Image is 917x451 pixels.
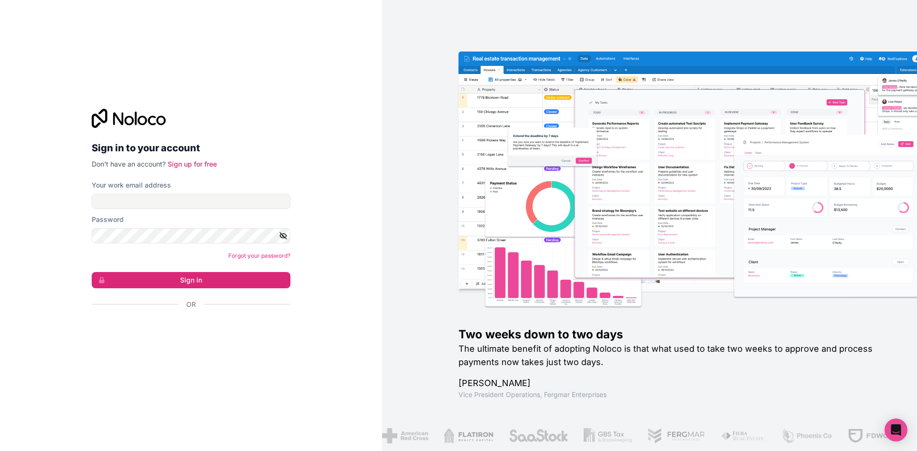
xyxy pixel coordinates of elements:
[186,300,196,309] span: Or
[382,428,428,443] img: /assets/american-red-cross-BAupjrZR.png
[848,428,904,443] img: /assets/fdworks-Bi04fVtw.png
[458,342,886,369] h2: The ultimate benefit of adopting Noloco is that what used to take two weeks to approve and proces...
[458,377,886,390] h1: [PERSON_NAME]
[781,428,832,443] img: /assets/phoenix-BREaitsQ.png
[648,428,706,443] img: /assets/fergmar-CudnrXN5.png
[92,160,166,168] span: Don't have an account?
[92,194,290,209] input: Email address
[584,428,632,443] img: /assets/gbstax-C-GtDUiK.png
[92,180,171,190] label: Your work email address
[92,272,290,288] button: Sign in
[458,390,886,399] h1: Vice President Operations , Fergmar Enterprises
[92,139,290,157] h2: Sign in to your account
[509,428,569,443] img: /assets/saastock-C6Zbiodz.png
[444,428,493,443] img: /assets/flatiron-C8eUkumj.png
[885,419,907,441] div: Open Intercom Messenger
[228,252,290,259] a: Forgot your password?
[87,320,288,341] iframe: Sign in with Google Button
[168,160,217,168] a: Sign up for free
[721,428,766,443] img: /assets/fiera-fwj2N5v4.png
[92,228,290,243] input: Password
[458,327,886,342] h1: Two weeks down to two days
[92,215,124,224] label: Password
